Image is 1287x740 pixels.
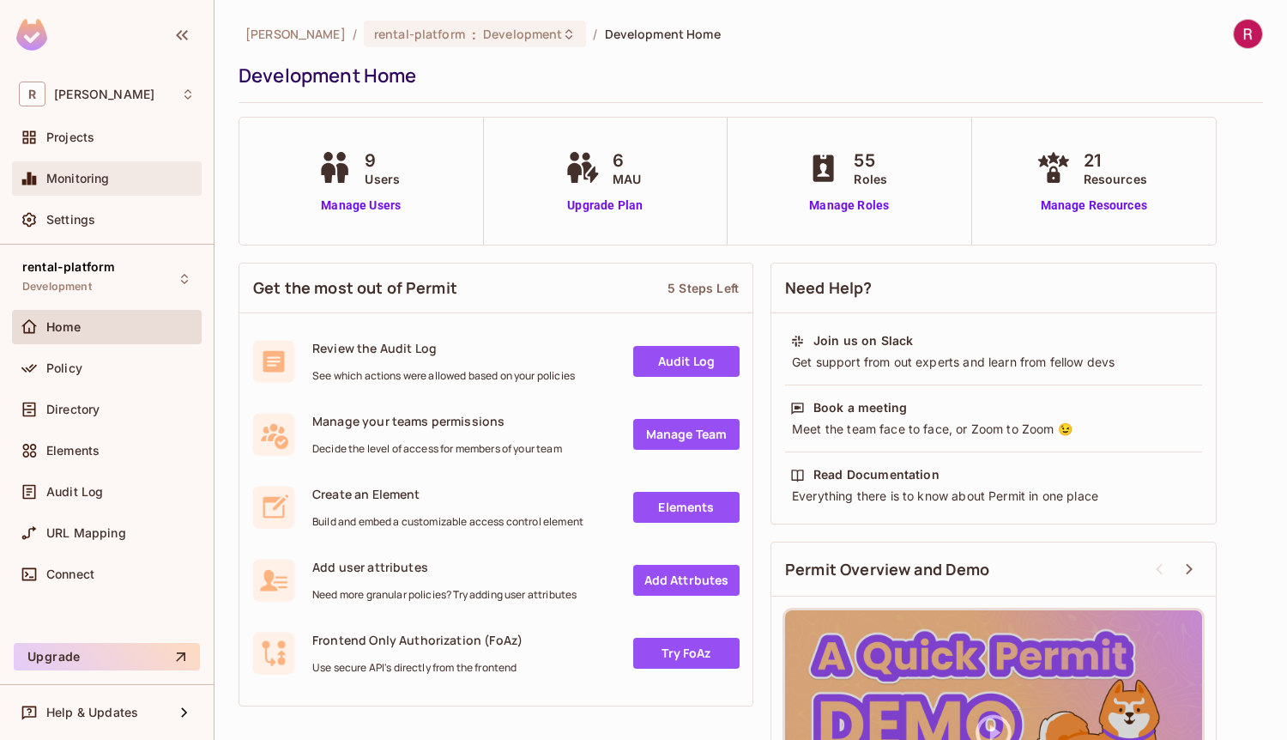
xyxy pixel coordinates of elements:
[353,26,357,42] li: /
[54,88,154,101] span: Workspace: roy-poc
[46,485,103,499] span: Audit Log
[1234,20,1262,48] img: roy zhang
[633,419,740,450] a: Manage Team
[245,26,346,42] span: the active workspace
[253,277,457,299] span: Get the most out of Permit
[1084,170,1147,188] span: Resources
[593,26,597,42] li: /
[790,354,1197,371] div: Get support from out experts and learn from fellow devs
[633,565,740,596] a: Add Attrbutes
[312,632,523,648] span: Frontend Only Authorization (FoAz)
[312,515,583,529] span: Build and embed a customizable access control element
[312,369,575,383] span: See which actions were allowed based on your policies
[19,82,45,106] span: R
[312,486,583,502] span: Create an Element
[312,559,577,575] span: Add user attributes
[1084,148,1147,173] span: 21
[312,661,523,675] span: Use secure API's directly from the frontend
[46,567,94,581] span: Connect
[613,170,641,188] span: MAU
[46,444,100,458] span: Elements
[313,197,408,215] a: Manage Users
[46,172,110,185] span: Monitoring
[668,280,739,296] div: 5 Steps Left
[46,403,100,416] span: Directory
[633,638,740,669] a: Try FoAz
[1032,197,1156,215] a: Manage Resources
[813,466,940,483] div: Read Documentation
[613,148,641,173] span: 6
[312,413,562,429] span: Manage your teams permissions
[46,361,82,375] span: Policy
[46,526,126,540] span: URL Mapping
[46,130,94,144] span: Projects
[633,492,740,523] a: Elements
[22,280,92,294] span: Development
[16,19,47,51] img: SReyMgAAAABJRU5ErkJggg==
[46,213,95,227] span: Settings
[854,170,887,188] span: Roles
[785,277,873,299] span: Need Help?
[483,26,562,42] span: Development
[813,332,913,349] div: Join us on Slack
[46,320,82,334] span: Home
[365,170,400,188] span: Users
[561,197,650,215] a: Upgrade Plan
[365,148,400,173] span: 9
[790,421,1197,438] div: Meet the team face to face, or Zoom to Zoom 😉
[605,26,721,42] span: Development Home
[790,488,1197,505] div: Everything there is to know about Permit in one place
[312,442,562,456] span: Decide the level of access for members of your team
[239,63,1254,88] div: Development Home
[312,588,577,602] span: Need more granular policies? Try adding user attributes
[802,197,896,215] a: Manage Roles
[46,706,138,719] span: Help & Updates
[374,26,465,42] span: rental-platform
[14,643,200,670] button: Upgrade
[471,27,477,41] span: :
[785,559,990,580] span: Permit Overview and Demo
[22,260,115,274] span: rental-platform
[312,340,575,356] span: Review the Audit Log
[813,399,907,416] div: Book a meeting
[854,148,887,173] span: 55
[633,346,740,377] a: Audit Log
